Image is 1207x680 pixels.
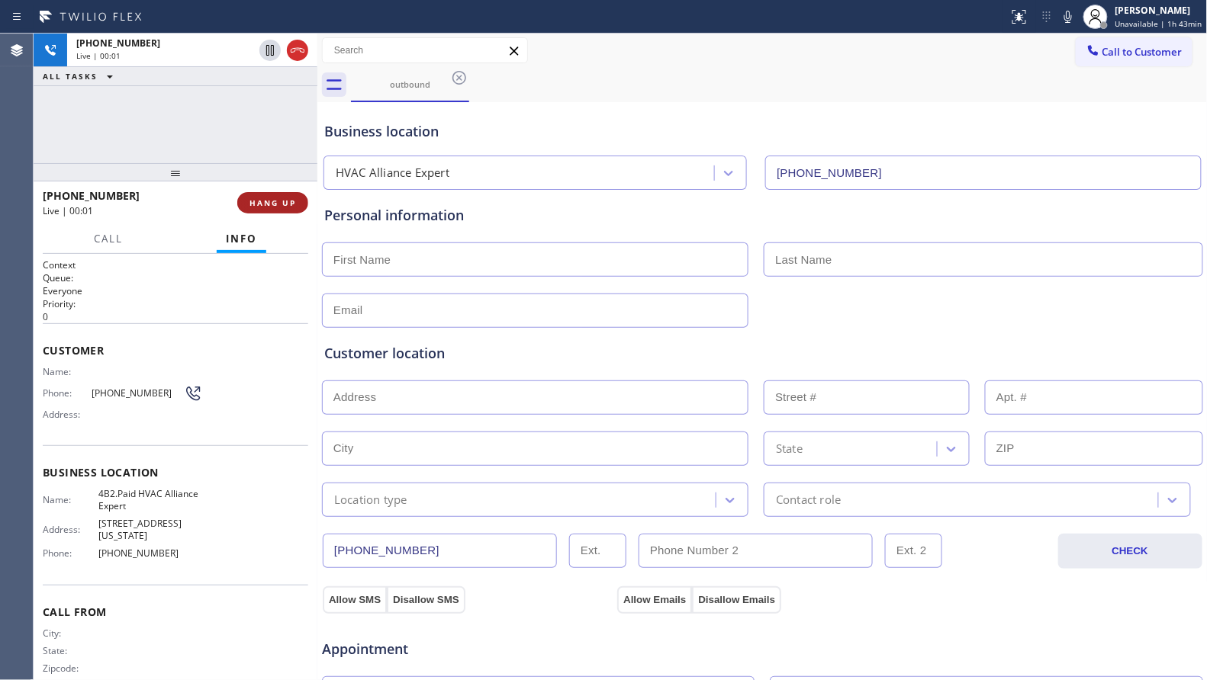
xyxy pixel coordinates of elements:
span: Live | 00:01 [43,204,93,217]
p: Everyone [43,284,308,297]
span: 4B2.Paid HVAC Alliance Expert [98,488,202,512]
input: Ext. [569,534,626,568]
h1: Context [43,258,308,271]
span: HANG UP [249,197,296,208]
span: [PHONE_NUMBER] [43,188,140,203]
button: Disallow SMS [387,586,465,614]
span: Name: [43,366,98,377]
button: ALL TASKS [34,67,128,85]
span: [STREET_ADDRESS][US_STATE] [98,518,202,541]
input: ZIP [985,431,1203,466]
p: 0 [43,310,308,323]
input: Street # [764,380,970,415]
button: Hang up [287,40,308,61]
input: Search [323,38,527,63]
button: CHECK [1058,534,1202,569]
div: outbound [352,79,468,90]
div: Business location [324,121,1201,142]
span: Call [94,232,123,245]
span: Unavailable | 1h 43min [1115,18,1202,29]
button: Allow SMS [323,586,387,614]
button: Call [85,224,132,254]
span: Customer [43,343,308,358]
div: State [776,440,803,457]
button: Mute [1057,6,1079,27]
input: Address [322,380,748,415]
input: City [322,431,748,466]
span: ALL TASKS [43,71,98,82]
span: Zipcode: [43,662,98,674]
span: Phone: [43,387,92,399]
input: First Name [322,242,748,277]
input: Apt. # [985,380,1203,415]
button: Info [217,224,266,254]
input: Last Name [764,242,1202,277]
span: City: [43,627,98,639]
input: Phone Number [323,534,557,568]
h2: Priority: [43,297,308,310]
div: HVAC Alliance Expert [336,165,449,182]
span: Live | 00:01 [76,50,121,61]
input: Ext. 2 [885,534,942,568]
span: Call to Customer [1102,45,1183,59]
div: Contact role [776,491,841,508]
span: Address: [43,409,98,420]
span: Appointment [322,639,613,659]
input: Phone Number 2 [639,534,873,568]
div: Personal information [324,205,1201,226]
span: Address: [43,524,98,535]
h2: Queue: [43,271,308,284]
span: Call From [43,605,308,619]
span: Phone: [43,547,98,559]
span: [PHONE_NUMBER] [98,547,202,559]
span: Info [226,232,257,245]
span: State: [43,645,98,656]
input: Email [322,293,748,328]
button: HANG UP [237,192,308,213]
button: Allow Emails [617,586,692,614]
button: Disallow Emails [692,586,781,614]
span: Business location [43,465,308,480]
div: Customer location [324,343,1201,364]
button: Hold Customer [259,40,281,61]
span: [PHONE_NUMBER] [76,37,160,50]
input: Phone Number [765,156,1201,190]
div: [PERSON_NAME] [1115,4,1202,17]
span: [PHONE_NUMBER] [92,387,184,399]
button: Call to Customer [1076,37,1193,66]
span: Name: [43,494,98,505]
div: Location type [334,491,407,508]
